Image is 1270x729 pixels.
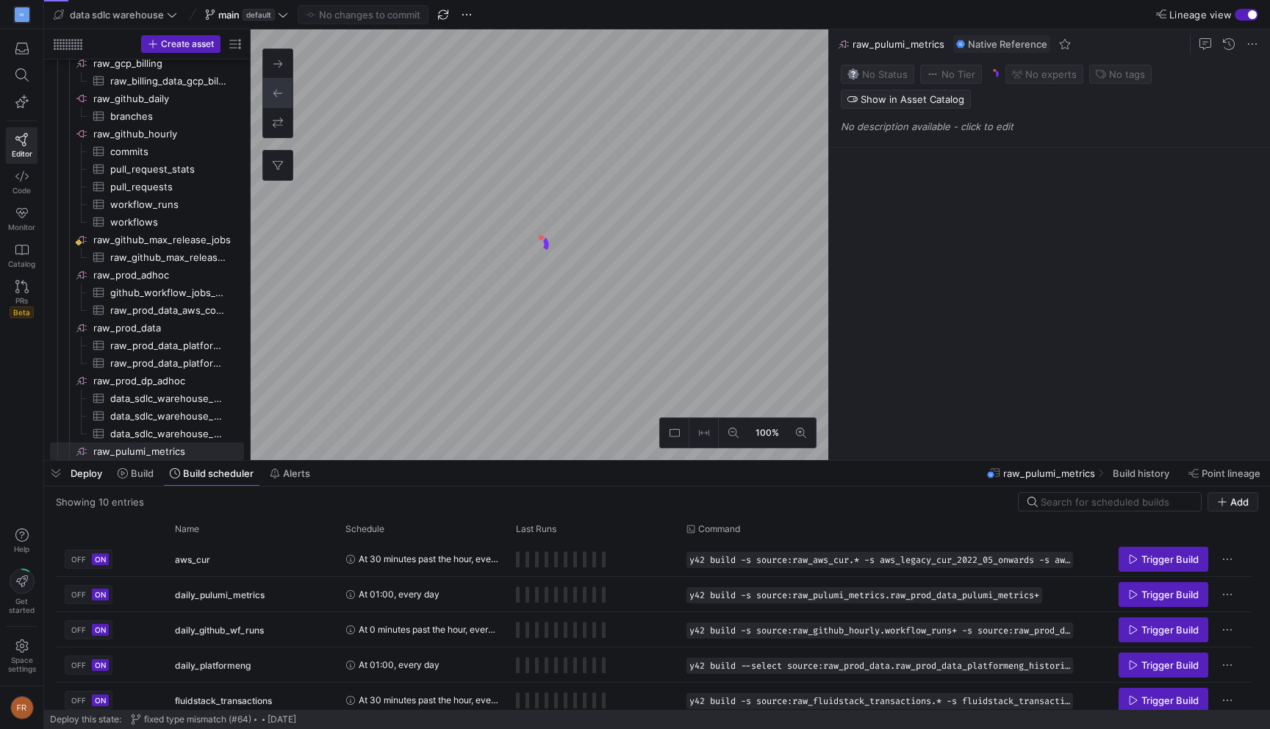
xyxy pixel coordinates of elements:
a: raw_prod_data_platformeng_headcount_materialized​​​​​​​​​ [50,337,244,354]
span: daily_platformeng [175,648,251,683]
span: OFF [71,590,86,599]
span: Trigger Build [1141,659,1199,671]
img: No tier [927,68,939,80]
button: Help [6,522,37,560]
a: workflow_runs​​​​​​​​​ [50,195,244,213]
span: raw_gcp_billing​​​​​​​​ [93,55,242,72]
a: raw_github_max_release_jobs​​​​​​​​ [50,231,244,248]
div: Press SPACE to select this row. [50,372,244,389]
div: Press SPACE to select this row. [56,542,1252,577]
button: Trigger Build [1119,688,1208,713]
a: raw_github_daily​​​​​​​​ [50,90,244,107]
span: Name [175,524,199,534]
span: main [218,9,240,21]
span: Deploy [71,467,102,479]
a: branches​​​​​​​​​ [50,107,244,125]
div: Press SPACE to select this row. [50,389,244,407]
div: Press SPACE to select this row. [56,683,1252,718]
a: data_sdlc_warehouse_main_source__raw_github_wfj__workflow_jobs_[DEMOGRAPHIC_DATA]​​​​​​​​​ [50,425,244,442]
span: daily_pulumi_metrics [175,578,265,612]
div: Press SPACE to select this row. [50,213,244,231]
span: Create asset [161,39,214,49]
div: Showing 10 entries [56,496,144,508]
span: At 30 minutes past the hour, every 2 hours, every day [359,542,498,576]
span: ON [95,555,106,564]
div: Press SPACE to select this row. [50,160,244,178]
button: Trigger Build [1119,547,1208,572]
span: Trigger Build [1141,553,1199,565]
span: No expert s [1025,68,1077,80]
span: Build scheduler [183,467,254,479]
a: Spacesettings [6,633,37,680]
span: y42 build -s source:raw_pulumi_metrics.raw_prod_data_pulumi_metrics+ [689,590,1039,600]
span: raw_prod_data_platformeng_headcount_materialized​​​​​​​​​ [110,337,227,354]
div: Press SPACE to select this row. [50,54,244,72]
button: Build scheduler [163,461,260,486]
span: Help [12,545,31,553]
div: Press SPACE to select this row. [50,178,244,195]
span: Monitor [8,223,35,231]
a: Catalog [6,237,37,274]
span: fluidstack_transactions [175,683,272,718]
span: raw_github_max_release_jobs​​​​​​​​​ [110,249,227,266]
span: OFF [71,555,86,564]
span: ON [95,590,106,599]
div: M [15,7,29,22]
span: Show in Asset Catalog [861,93,964,105]
span: raw_prod_data_platformeng_historical_spend_materialized​​​​​​​​​ [110,355,227,372]
span: raw_pulumi_metrics [853,38,944,50]
a: raw_billing_data_gcp_billing_export_resource_v1_0136B7_ABD1FF_EAA217​​​​​​​​​ [50,72,244,90]
span: raw_prod_data​​​​​​​​ [93,320,242,337]
button: Trigger Build [1119,653,1208,678]
span: aws_cur [175,542,210,577]
a: raw_prod_dp_adhoc​​​​​​​​ [50,372,244,389]
a: commits​​​​​​​​​ [50,143,244,160]
span: raw_prod_dp_adhoc​​​​​​​​ [93,373,242,389]
div: Press SPACE to select this row. [50,143,244,160]
button: No statusNo Status [841,65,914,84]
span: At 0 minutes past the hour, every 2 hours, every day [359,612,498,647]
span: raw_github_daily​​​​​​​​ [93,90,242,107]
span: OFF [71,625,86,634]
span: raw_pulumi_metrics​​​​​​​​ [93,443,242,460]
span: Get started [9,597,35,614]
div: Press SPACE to select this row. [50,266,244,284]
div: Press SPACE to select this row. [50,442,244,460]
span: data_sdlc_warehouse_main_source__raw_github_hourly__workflow_runs_temp​​​​​​​​​ [110,390,227,407]
button: FR [6,692,37,723]
span: OFF [71,696,86,705]
a: github_workflow_jobs_backfill​​​​​​​​​ [50,284,244,301]
button: fixed type mismatch (#64)[DATE] [127,711,300,728]
span: Build history [1113,467,1169,479]
a: PRsBeta [6,274,37,324]
span: At 01:00, every day [359,647,440,682]
span: data_sdlc_warehouse_main_source__raw_github_hourly__workflows_temp​​​​​​​​​ [110,408,227,425]
div: Press SPACE to select this row. [50,319,244,337]
button: Create asset [141,35,220,53]
div: Press SPACE to select this row. [50,125,244,143]
button: Point lineage [1182,461,1267,486]
div: Press SPACE to select this row. [50,425,244,442]
a: Code [6,164,37,201]
span: raw_github_hourly​​​​​​​​ [93,126,242,143]
span: y42 build -s source:raw_fluidstack_transactions.* -s fluidstack_transactions [689,696,1070,706]
button: Build [111,461,160,486]
p: No description available - click to edit [841,121,1264,132]
div: Press SPACE to select this row. [50,231,244,248]
div: Press SPACE to select this row. [50,337,244,354]
span: ON [95,625,106,634]
span: y42 build --select source:raw_prod_data.raw_prod_data_platformeng_historical_spend_materialized+ ... [689,661,1070,671]
div: Press SPACE to select this row. [56,612,1252,647]
div: Press SPACE to select this row. [50,301,244,319]
span: raw_prod_adhoc​​​​​​​​ [93,267,242,284]
button: Trigger Build [1119,582,1208,607]
span: commits​​​​​​​​​ [110,143,227,160]
div: Press SPACE to select this row. [50,72,244,90]
span: Catalog [8,259,35,268]
span: Alerts [283,467,310,479]
span: daily_github_wf_runs [175,613,264,647]
span: y42 build -s source:raw_aws_cur.* -s aws_legacy_cur_2022_05_onwards -s aws_cur_2023_10_onwards -s... [689,555,1070,565]
span: Editor [12,149,32,158]
span: pull_requests​​​​​​​​​ [110,179,227,195]
a: raw_github_max_release_jobs​​​​​​​​​ [50,248,244,266]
